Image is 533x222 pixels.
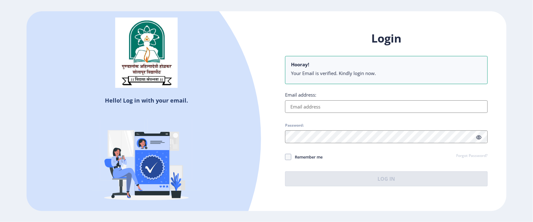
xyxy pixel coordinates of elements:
[285,92,316,98] label: Email address:
[115,18,178,88] img: sulogo.png
[285,31,487,46] h1: Login
[92,107,201,216] img: Verified-rafiki.svg
[291,153,323,161] span: Remember me
[291,61,309,68] b: Hooray!
[285,123,304,128] label: Password:
[285,100,487,113] input: Email address
[291,70,481,76] li: Your Email is verified. Kindly login now.
[457,153,488,159] a: Forgot Password?
[285,171,487,186] button: Log In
